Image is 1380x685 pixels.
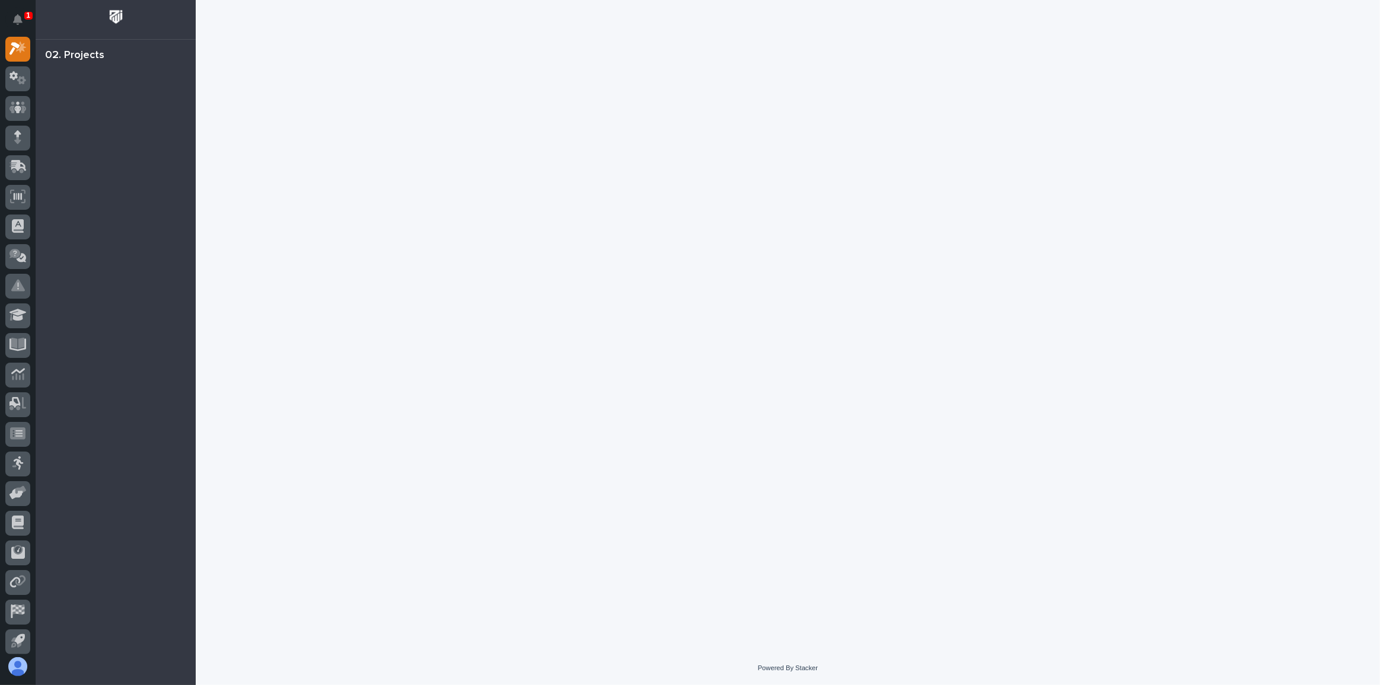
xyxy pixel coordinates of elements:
[758,664,818,671] a: Powered By Stacker
[5,7,30,32] button: Notifications
[26,11,30,20] p: 1
[5,654,30,679] button: users-avatar
[15,14,30,33] div: Notifications1
[45,49,104,62] div: 02. Projects
[105,6,127,28] img: Workspace Logo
